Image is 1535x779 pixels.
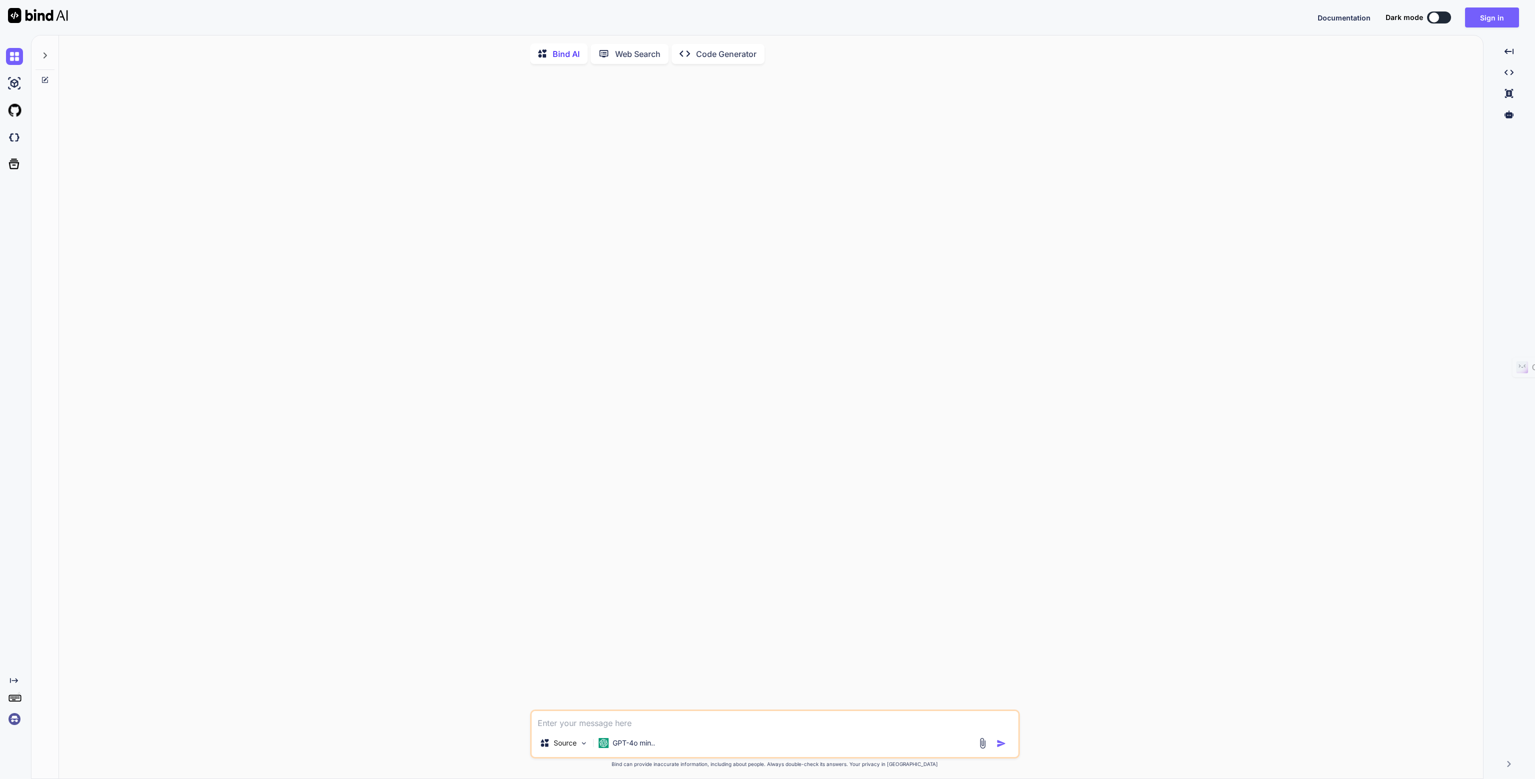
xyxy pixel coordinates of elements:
[1386,12,1423,22] span: Dark mode
[553,48,580,60] p: Bind AI
[696,48,757,60] p: Code Generator
[1465,7,1519,27] button: Sign in
[6,48,23,65] img: chat
[580,739,588,748] img: Pick Models
[6,102,23,119] img: githubLight
[6,129,23,146] img: darkCloudIdeIcon
[613,738,655,748] p: GPT-4o min..
[1318,12,1371,23] button: Documentation
[615,48,661,60] p: Web Search
[554,738,577,748] p: Source
[977,738,988,749] img: attachment
[8,8,68,23] img: Bind AI
[996,739,1006,749] img: icon
[599,738,609,748] img: GPT-4o mini
[1318,13,1371,22] span: Documentation
[6,711,23,728] img: signin
[6,75,23,92] img: ai-studio
[530,761,1020,768] p: Bind can provide inaccurate information, including about people. Always double-check its answers....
